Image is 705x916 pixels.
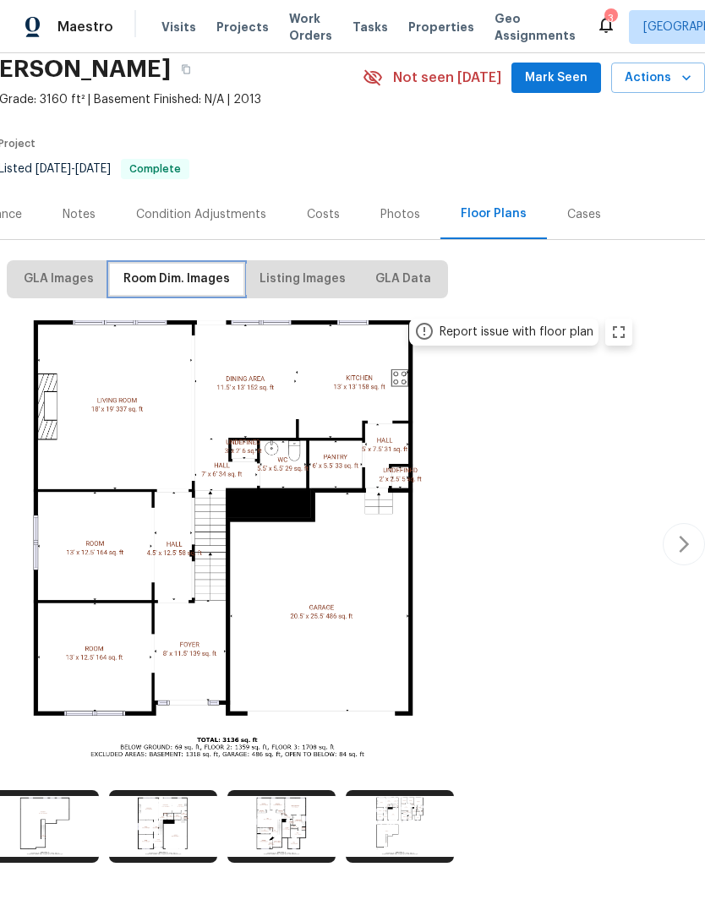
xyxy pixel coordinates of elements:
[216,19,269,35] span: Projects
[511,63,601,94] button: Mark Seen
[611,63,705,94] button: Actions
[408,19,474,35] span: Properties
[123,164,188,174] span: Complete
[362,264,445,295] button: GLA Data
[525,68,587,89] span: Mark Seen
[136,206,266,223] div: Condition Adjustments
[75,163,111,175] span: [DATE]
[495,10,576,44] span: Geo Assignments
[380,206,420,223] div: Photos
[604,10,616,27] div: 3
[63,206,96,223] div: Notes
[10,264,107,295] button: GLA Images
[227,790,336,863] img: https://cabinet-assets.s3.amazonaws.com/production/storage/0bcee5dd-81da-404f-aded-ae2fbbf86605.p...
[123,269,230,290] span: Room Dim. Images
[36,163,71,175] span: [DATE]
[605,319,632,346] button: zoom in
[307,206,340,223] div: Costs
[57,19,113,35] span: Maestro
[393,69,501,86] span: Not seen [DATE]
[161,19,196,35] span: Visits
[36,163,111,175] span: -
[625,68,691,89] span: Actions
[289,10,332,44] span: Work Orders
[461,205,527,222] div: Floor Plans
[375,269,431,290] span: GLA Data
[567,206,601,223] div: Cases
[440,324,593,341] div: Report issue with floor plan
[110,264,243,295] button: Room Dim. Images
[352,21,388,33] span: Tasks
[24,269,94,290] span: GLA Images
[246,264,359,295] button: Listing Images
[260,269,346,290] span: Listing Images
[109,790,217,863] img: https://cabinet-assets.s3.amazonaws.com/production/storage/abb57ae1-0f78-45b5-95b1-5467900d72d4.p...
[171,54,201,85] button: Copy Address
[346,790,454,863] img: https://cabinet-assets.s3.amazonaws.com/production/storage/da8b7f73-b9a8-4cf2-b446-f823235b5b47.p...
